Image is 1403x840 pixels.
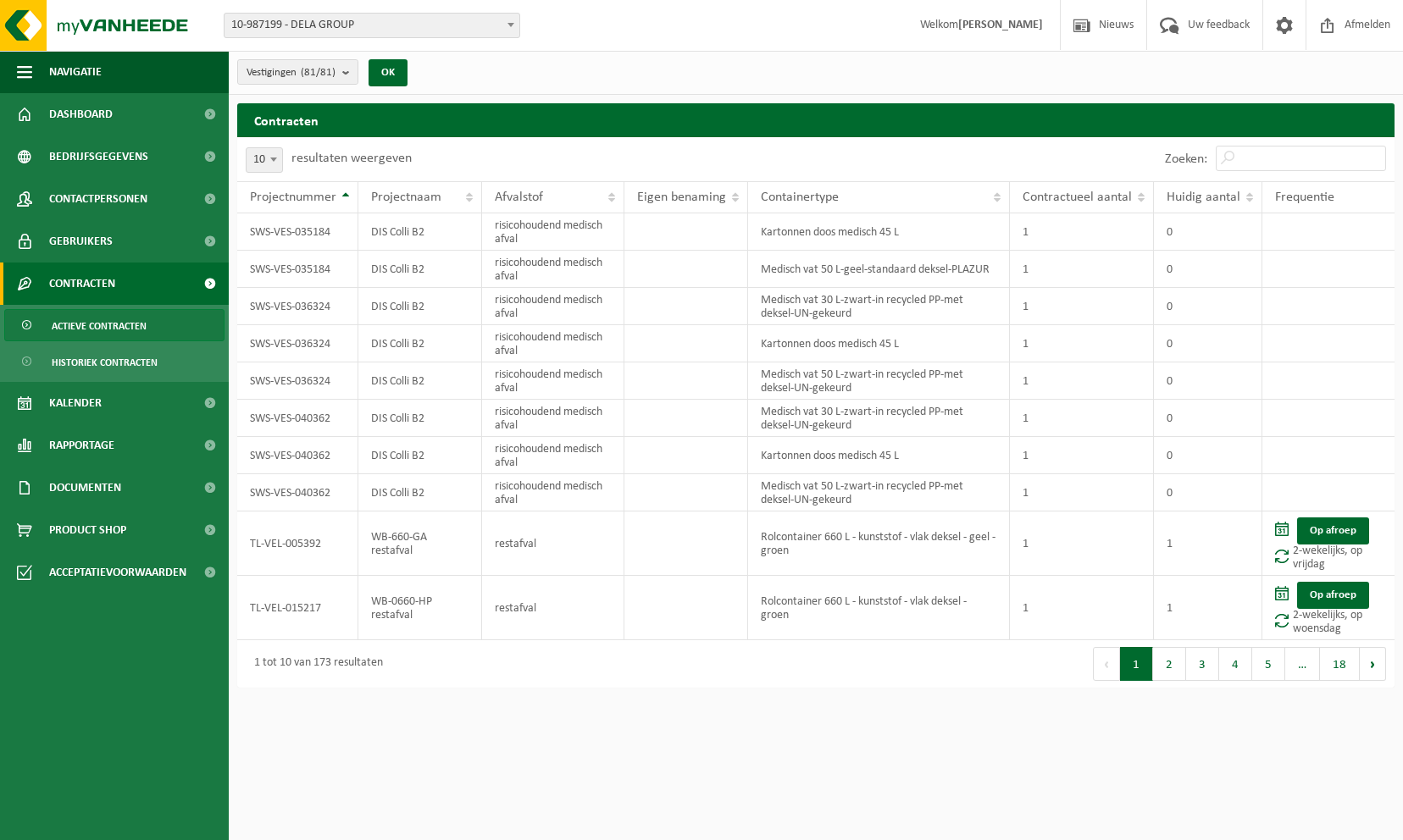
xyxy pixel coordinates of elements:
td: risicohoudend medisch afval [482,362,625,400]
span: Rapportage [49,424,114,467]
td: 0 [1154,288,1262,325]
span: Bedrijfsgegevens [49,135,148,178]
button: Previous [1093,647,1120,681]
td: WB-0660-HP restafval [358,576,482,640]
td: 0 [1154,474,1262,511]
td: TL-VEL-015217 [237,576,358,640]
h2: Contracten [237,103,1395,136]
td: 1 [1010,576,1154,640]
td: Kartonnen doos medisch 45 L [748,325,1010,362]
td: DIS Colli B2 [358,474,482,511]
td: 0 [1154,325,1262,362]
span: Gebruikers [49,220,113,262]
span: Contactpersonen [49,178,147,220]
button: 3 [1186,647,1219,681]
td: SWS-VES-036324 [237,362,358,400]
td: 1 [1154,576,1262,640]
td: risicohoudend medisch afval [482,437,625,474]
a: Op afroep [1297,517,1369,544]
span: Documenten [49,467,121,509]
div: 1 tot 10 van 173 resultaten [246,649,383,679]
td: DIS Colli B2 [358,288,482,325]
span: 10 [246,147,283,173]
td: risicohoudend medisch afval [482,288,625,325]
td: 0 [1154,437,1262,474]
span: 10-987199 - DELA GROUP [224,13,520,38]
td: Kartonnen doos medisch 45 L [748,437,1010,474]
td: Medisch vat 50 L-geel-standaard deksel-PLAZUR [748,251,1010,288]
button: Next [1360,647,1386,681]
td: 0 [1154,400,1262,437]
td: restafval [482,576,625,640]
td: 2-wekelijks, op vrijdag [1262,511,1395,576]
button: OK [369,59,408,86]
td: SWS-VES-040362 [237,400,358,437]
td: SWS-VES-036324 [237,288,358,325]
td: 1 [1010,325,1154,362]
td: Medisch vat 30 L-zwart-in recycled PP-met deksel-UN-gekeurd [748,288,1010,325]
button: 18 [1320,647,1360,681]
td: 1 [1010,251,1154,288]
td: 0 [1154,362,1262,400]
a: Historiek contracten [4,345,225,378]
td: 0 [1154,213,1262,251]
td: SWS-VES-040362 [237,437,358,474]
td: DIS Colli B2 [358,437,482,474]
span: Projectnaam [371,191,441,204]
span: … [1285,647,1320,681]
a: Actieve contracten [4,309,225,341]
span: Acceptatievoorwaarden [49,551,186,594]
span: Huidig aantal [1167,191,1240,204]
button: 2 [1153,647,1186,681]
td: DIS Colli B2 [358,400,482,437]
span: Kalender [49,382,102,424]
span: Dashboard [49,93,113,135]
td: WB-660-GA restafval [358,511,482,576]
td: 0 [1154,251,1262,288]
span: Navigatie [49,51,102,93]
button: 4 [1219,647,1252,681]
span: Eigen benaming [637,191,726,204]
td: 1 [1010,474,1154,511]
span: 10-987199 - DELA GROUP [225,14,519,37]
span: Containertype [761,191,839,204]
td: DIS Colli B2 [358,325,482,362]
td: risicohoudend medisch afval [482,325,625,362]
span: Product Shop [49,509,126,551]
td: 1 [1010,437,1154,474]
td: risicohoudend medisch afval [482,400,625,437]
td: DIS Colli B2 [358,213,482,251]
span: Historiek contracten [52,346,158,379]
td: SWS-VES-035184 [237,251,358,288]
label: Zoeken: [1165,152,1207,166]
td: restafval [482,511,625,576]
count: (81/81) [301,67,335,78]
td: DIS Colli B2 [358,251,482,288]
button: 5 [1252,647,1285,681]
td: Rolcontainer 660 L - kunststof - vlak deksel - groen [748,576,1010,640]
span: Afvalstof [495,191,543,204]
td: 2-wekelijks, op woensdag [1262,576,1395,640]
td: 1 [1010,400,1154,437]
span: Frequentie [1275,191,1334,204]
td: SWS-VES-040362 [237,474,358,511]
td: TL-VEL-005392 [237,511,358,576]
span: 10 [247,148,282,172]
td: Medisch vat 30 L-zwart-in recycled PP-met deksel-UN-gekeurd [748,400,1010,437]
td: 1 [1010,213,1154,251]
td: DIS Colli B2 [358,362,482,400]
td: Medisch vat 50 L-zwart-in recycled PP-met deksel-UN-gekeurd [748,362,1010,400]
span: Actieve contracten [52,310,147,342]
td: Rolcontainer 660 L - kunststof - vlak deksel - geel - groen [748,511,1010,576]
button: Vestigingen(81/81) [237,59,358,85]
a: Op afroep [1297,582,1369,609]
label: resultaten weergeven [291,152,412,165]
span: Contractueel aantal [1023,191,1132,204]
td: 1 [1154,511,1262,576]
td: 1 [1010,511,1154,576]
button: 1 [1120,647,1153,681]
td: Kartonnen doos medisch 45 L [748,213,1010,251]
span: Vestigingen [247,60,335,86]
td: risicohoudend medisch afval [482,213,625,251]
td: SWS-VES-035184 [237,213,358,251]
